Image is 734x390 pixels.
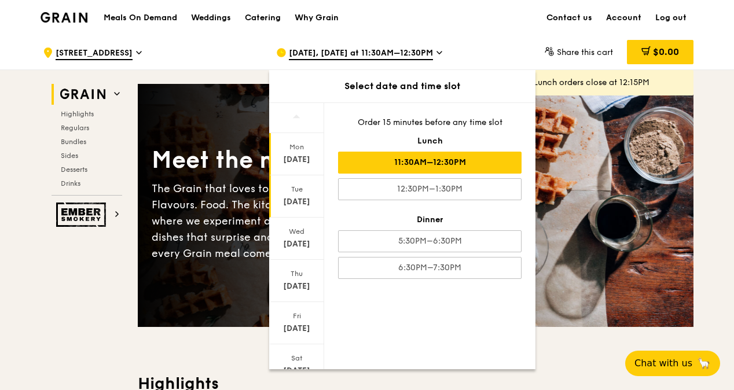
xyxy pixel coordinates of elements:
[289,47,433,60] span: [DATE], [DATE] at 11:30AM–12:30PM
[653,46,679,57] span: $0.00
[41,12,87,23] img: Grain
[269,79,535,93] div: Select date and time slot
[271,281,322,292] div: [DATE]
[56,84,109,105] img: Grain web logo
[288,1,346,35] a: Why Grain
[152,145,416,176] div: Meet the new Grain
[61,165,87,174] span: Desserts
[271,185,322,194] div: Tue
[697,356,711,370] span: 🦙
[271,154,322,165] div: [DATE]
[599,1,648,35] a: Account
[634,356,692,370] span: Chat with us
[271,323,322,334] div: [DATE]
[271,142,322,152] div: Mon
[61,152,78,160] span: Sides
[534,77,684,89] div: Lunch orders close at 12:15PM
[152,181,416,262] div: The Grain that loves to play. With ingredients. Flavours. Food. The kitchen is our happy place, w...
[540,1,599,35] a: Contact us
[625,351,720,376] button: Chat with us🦙
[271,227,322,236] div: Wed
[271,196,322,208] div: [DATE]
[295,1,339,35] div: Why Grain
[184,1,238,35] a: Weddings
[338,152,522,174] div: 11:30AM–12:30PM
[271,354,322,363] div: Sat
[61,110,94,118] span: Highlights
[271,269,322,278] div: Thu
[56,203,109,227] img: Ember Smokery web logo
[61,179,80,187] span: Drinks
[338,257,522,279] div: 6:30PM–7:30PM
[338,214,522,226] div: Dinner
[271,311,322,321] div: Fri
[61,124,89,132] span: Regulars
[271,238,322,250] div: [DATE]
[648,1,693,35] a: Log out
[338,117,522,128] div: Order 15 minutes before any time slot
[557,47,613,57] span: Share this cart
[271,365,322,377] div: [DATE]
[238,1,288,35] a: Catering
[61,138,86,146] span: Bundles
[245,1,281,35] div: Catering
[104,12,177,24] h1: Meals On Demand
[191,1,231,35] div: Weddings
[338,178,522,200] div: 12:30PM–1:30PM
[338,135,522,147] div: Lunch
[56,47,133,60] span: [STREET_ADDRESS]
[338,230,522,252] div: 5:30PM–6:30PM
